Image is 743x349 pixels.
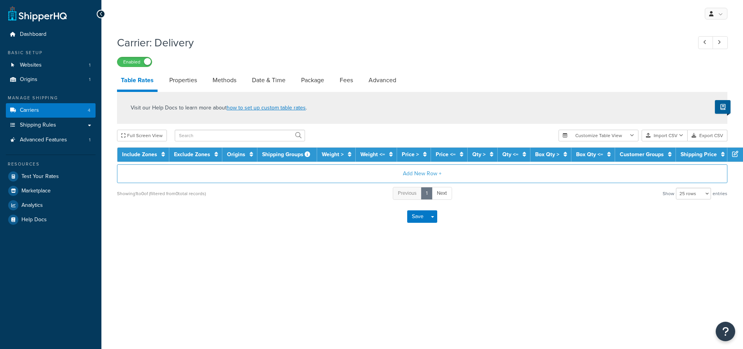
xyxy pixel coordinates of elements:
button: Show Help Docs [715,100,731,114]
a: Next [432,187,452,200]
a: Dashboard [6,27,96,42]
a: Date & Time [248,71,289,90]
button: Customize Table View [559,130,638,141]
a: Weight <= [360,150,385,159]
li: Websites [6,58,96,72]
li: Advanced Features [6,133,96,147]
button: Full Screen View [117,130,167,141]
span: entries [713,188,727,199]
a: Help Docs [6,213,96,227]
a: Table Rates [117,71,158,92]
span: Marketplace [21,188,51,194]
a: Fees [336,71,357,90]
div: Basic Setup [6,49,96,56]
a: Box Qty <= [576,150,603,159]
a: Qty <= [502,150,518,159]
span: Dashboard [20,31,46,38]
a: Box Qty > [535,150,559,159]
li: Origins [6,72,96,87]
span: Websites [20,62,42,69]
a: Test Your Rates [6,169,96,183]
a: Shipping Rules [6,118,96,132]
a: Customer Groups [620,150,664,159]
span: Next [437,189,447,197]
a: Properties [165,71,201,90]
span: 4 [88,107,90,114]
span: Previous [398,189,417,197]
span: Test Your Rates [21,173,59,180]
label: Enabled [117,57,152,67]
span: Help Docs [21,217,47,223]
span: 1 [89,62,90,69]
a: Price > [402,150,419,159]
div: Showing 1 to 0 of (filtered from 0 total records) [117,188,206,199]
a: Package [297,71,328,90]
h1: Carrier: Delivery [117,35,684,50]
a: Shipping Price [681,150,717,159]
input: Search [175,130,305,141]
div: Resources [6,161,96,167]
span: Carriers [20,107,39,114]
button: Export CSV [688,130,727,141]
span: 1 [89,137,90,143]
span: Origins [20,76,37,83]
a: Advanced [365,71,400,90]
a: Include Zones [122,150,157,159]
div: Manage Shipping [6,95,96,101]
a: Qty > [472,150,486,159]
a: 1 [421,187,433,200]
button: Open Resource Center [716,322,735,341]
a: Advanced Features1 [6,133,96,147]
a: Weight > [322,150,344,159]
a: Exclude Zones [174,150,210,159]
span: 1 [89,76,90,83]
a: Websites1 [6,58,96,72]
a: Price <= [436,150,456,159]
a: Previous [393,187,422,200]
span: Show [663,188,674,199]
span: Advanced Features [20,137,67,143]
a: Next Record [713,36,728,49]
a: Previous Record [698,36,713,49]
a: Origins1 [6,72,96,87]
a: Marketplace [6,184,96,198]
button: Save [407,210,428,223]
button: Import CSV [642,130,688,141]
a: Methods [209,71,240,90]
a: Origins [227,150,245,159]
span: Shipping Rules [20,122,56,129]
th: Shipping Groups [257,148,317,162]
button: Add New Row + [117,164,727,183]
a: Carriers4 [6,103,96,118]
p: Visit our Help Docs to learn more about . [131,104,307,112]
a: how to set up custom table rates [227,104,306,112]
li: Carriers [6,103,96,118]
a: Analytics [6,198,96,212]
span: Analytics [21,202,43,209]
